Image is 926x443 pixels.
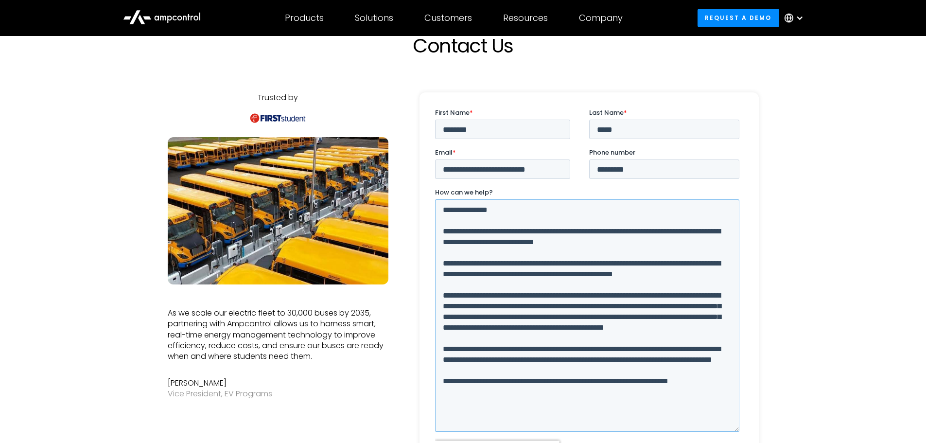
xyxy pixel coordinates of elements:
div: Products [285,13,324,23]
div: Solutions [355,13,393,23]
div: Resources [503,13,548,23]
div: Company [579,13,623,23]
div: Customers [424,13,472,23]
h1: Contact Us [249,34,677,57]
a: Request a demo [698,9,779,27]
